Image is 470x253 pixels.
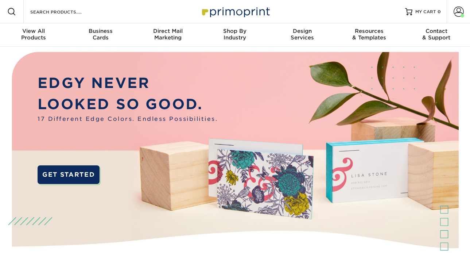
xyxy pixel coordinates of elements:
div: Cards [67,28,134,41]
a: Direct MailMarketing [134,23,201,47]
input: SEARCH PRODUCTS..... [30,7,101,16]
div: & Support [403,28,470,41]
p: EDGY NEVER [38,72,218,93]
a: Contact& Support [403,23,470,47]
div: Marketing [134,28,201,41]
div: Services [269,28,336,41]
div: Industry [201,28,268,41]
span: Shop By [201,28,268,34]
a: GET STARTED [38,165,100,184]
p: LOOKED SO GOOD. [38,93,218,115]
span: 17 Different Edge Colors. Endless Possibilities. [38,115,218,123]
span: Contact [403,28,470,34]
span: MY CART [415,9,436,15]
span: Business [67,28,134,34]
span: Resources [336,28,403,34]
a: Resources& Templates [336,23,403,47]
img: Primoprint [199,4,272,19]
span: Direct Mail [134,28,201,34]
a: DesignServices [269,23,336,47]
a: Shop ByIndustry [201,23,268,47]
span: 0 [438,9,441,14]
span: Design [269,28,336,34]
div: & Templates [336,28,403,41]
a: BusinessCards [67,23,134,47]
